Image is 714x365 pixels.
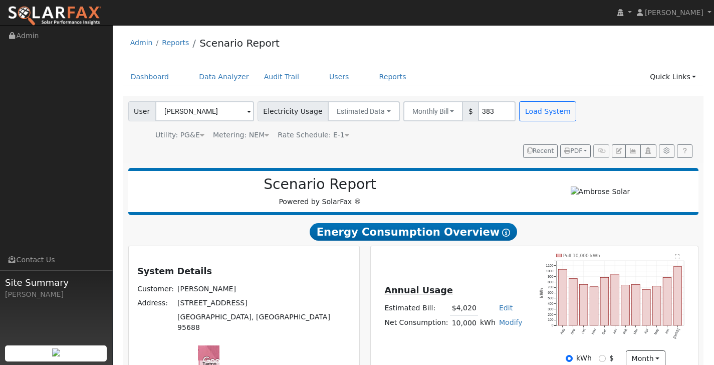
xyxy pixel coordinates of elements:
[199,37,280,49] a: Scenario Report
[580,284,588,325] rect: onclick=""
[576,353,592,363] label: kWh
[499,318,523,326] a: Modify
[133,176,507,207] div: Powered by SolarFax ®
[123,68,177,86] a: Dashboard
[612,328,618,334] text: Jan
[5,289,107,300] div: [PERSON_NAME]
[176,282,352,296] td: [PERSON_NAME]
[548,274,554,278] text: 900
[548,307,554,311] text: 300
[560,144,591,158] button: PDF
[191,68,257,86] a: Data Analyzer
[566,355,573,362] input: kWh
[612,144,626,158] button: Edit User
[644,327,650,334] text: Apr
[136,282,176,296] td: Customer:
[633,327,639,334] text: Mar
[128,101,156,121] span: User
[621,285,630,325] rect: onclick=""
[570,328,576,335] text: Sep
[213,130,269,140] div: Metering: NEM
[569,278,578,325] rect: onclick=""
[548,285,554,289] text: 700
[372,68,414,86] a: Reports
[328,101,400,121] button: Estimated Data
[659,144,674,158] button: Settings
[675,254,680,259] text: 
[677,144,692,158] a: Help Link
[609,353,614,363] label: $
[130,39,153,47] a: Admin
[611,274,620,325] rect: onclick=""
[563,252,600,258] text: Pull 10,000 kWh
[52,348,60,356] img: retrieve
[548,291,554,294] text: 600
[176,296,352,310] td: [STREET_ADDRESS]
[138,176,502,193] h2: Scenario Report
[258,101,328,121] span: Electricity Usage
[581,328,586,334] text: Oct
[665,328,670,334] text: Jun
[552,323,554,327] text: 0
[499,304,513,312] a: Edit
[384,285,452,295] u: Annual Usage
[632,284,640,325] rect: onclick=""
[625,144,641,158] button: Multi-Series Graph
[591,327,597,334] text: Nov
[546,269,554,273] text: 1000
[162,39,189,47] a: Reports
[548,318,554,321] text: 100
[155,130,204,140] div: Utility: PG&E
[642,68,703,86] a: Quick Links
[548,313,554,316] text: 200
[462,101,479,121] span: $
[663,277,672,325] rect: onclick=""
[560,328,566,335] text: Aug
[137,266,212,276] u: System Details
[548,302,554,305] text: 400
[674,266,682,325] rect: onclick=""
[546,264,554,267] text: 1100
[176,310,352,335] td: [GEOGRAPHIC_DATA], [GEOGRAPHIC_DATA] 95688
[640,144,656,158] button: Login As
[673,328,681,339] text: [DATE]
[599,355,606,362] input: $
[623,328,628,335] text: Feb
[136,296,176,310] td: Address:
[322,68,357,86] a: Users
[548,296,554,300] text: 500
[502,229,510,237] i: Show Help
[645,9,703,17] span: [PERSON_NAME]
[519,101,576,121] button: Load System
[523,144,558,158] button: Recent
[403,101,463,121] button: Monthly Bill
[548,280,554,283] text: 800
[450,316,478,330] td: 10,000
[383,301,450,316] td: Estimated Bill:
[155,101,254,121] input: Select a User
[642,289,651,325] rect: onclick=""
[8,6,102,27] img: SolarFax
[590,287,599,325] rect: onclick=""
[450,301,478,316] td: $4,020
[571,187,630,197] img: Ambrose Solar
[383,316,450,330] td: Net Consumption:
[310,223,517,241] span: Energy Consumption Overview
[601,277,609,325] rect: onclick=""
[654,328,660,335] text: May
[564,147,582,154] span: PDF
[278,131,349,139] span: Alias: None
[478,316,497,330] td: kWh
[653,286,661,325] rect: onclick=""
[540,288,544,298] text: kWh
[559,269,567,325] rect: onclick=""
[257,68,307,86] a: Audit Trail
[602,327,608,334] text: Dec
[5,276,107,289] span: Site Summary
